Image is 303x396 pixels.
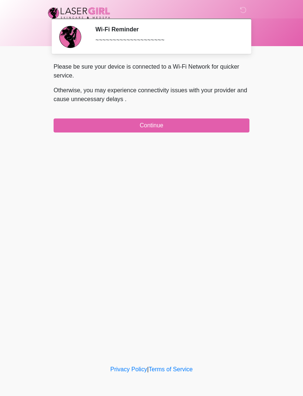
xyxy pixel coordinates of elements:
[95,26,238,33] h2: Wi-Fi Reminder
[59,26,81,48] img: Agent Avatar
[95,36,238,45] div: ~~~~~~~~~~~~~~~~~~~~
[54,62,249,80] p: Please be sure your device is connected to a Wi-Fi Network for quicker service.
[46,6,112,20] img: Laser Girl Med Spa LLC Logo
[149,366,193,372] a: Terms of Service
[110,366,147,372] a: Privacy Policy
[54,118,249,132] button: Continue
[54,86,249,104] p: Otherwise, you may experience connectivity issues with your provider and cause unnecessary delays .
[147,366,149,372] a: |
